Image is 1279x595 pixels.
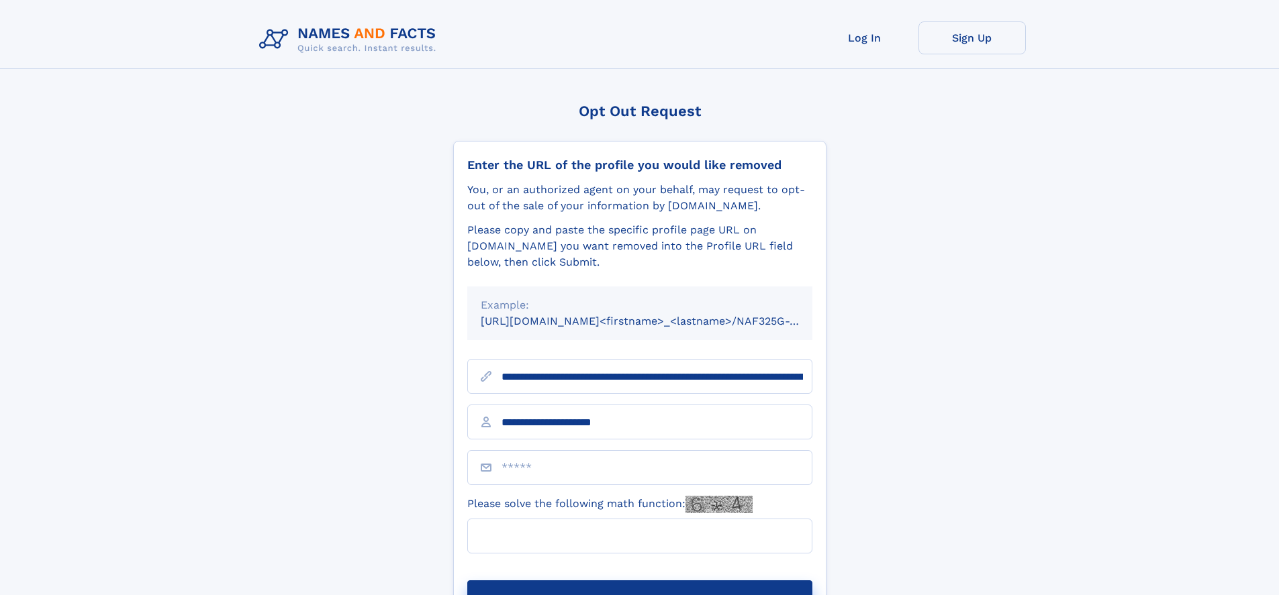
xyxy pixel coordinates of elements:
[481,297,799,313] div: Example:
[481,315,838,327] small: [URL][DOMAIN_NAME]<firstname>_<lastname>/NAF325G-xxxxxxxx
[918,21,1026,54] a: Sign Up
[811,21,918,54] a: Log In
[467,158,812,172] div: Enter the URL of the profile you would like removed
[453,103,826,119] div: Opt Out Request
[467,222,812,270] div: Please copy and paste the specific profile page URL on [DOMAIN_NAME] you want removed into the Pr...
[467,182,812,214] div: You, or an authorized agent on your behalf, may request to opt-out of the sale of your informatio...
[467,496,753,513] label: Please solve the following math function:
[254,21,447,58] img: Logo Names and Facts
